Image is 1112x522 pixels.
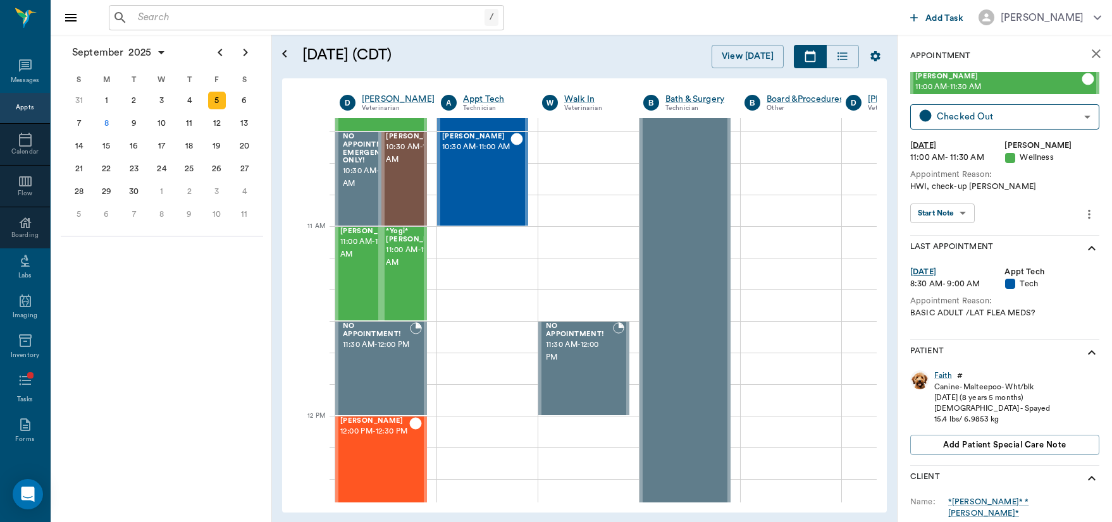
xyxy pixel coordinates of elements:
[70,160,88,178] div: Sunday, September 21, 2025
[13,311,37,320] div: Imaging
[230,70,258,89] div: S
[125,160,143,178] div: Tuesday, September 23, 2025
[13,479,43,509] div: Open Intercom Messenger
[564,93,624,106] div: Walk In
[712,45,784,68] button: View [DATE]
[665,93,726,106] div: Bath & Surgery
[934,414,1050,425] div: 15.4 lbs / 6.9853 kg
[1005,140,1100,152] div: [PERSON_NAME]
[70,44,126,61] span: September
[381,131,428,226] div: CHECKED_OUT, 10:30 AM - 11:00 AM
[915,73,1082,81] span: [PERSON_NAME]
[441,95,457,111] div: A
[1084,41,1109,66] button: close
[538,321,629,416] div: BOOKED, 11:30 AM - 12:00 PM
[58,5,83,30] button: Close drawer
[1084,471,1099,486] svg: show more
[343,133,401,165] span: NO APPOINTMENT! EMERGENCY ONLY!
[362,93,435,106] div: [PERSON_NAME]
[1084,241,1099,256] svg: show more
[868,103,941,114] div: Veterinarian
[934,403,1050,414] div: [DEMOGRAPHIC_DATA] - Spayed
[97,92,115,109] div: Monday, September 1, 2025
[292,410,325,441] div: 12 PM
[910,266,1005,278] div: [DATE]
[340,228,404,236] span: [PERSON_NAME]
[343,322,410,339] span: NO APPOINTMENT!
[153,92,171,109] div: Wednesday, September 3, 2025
[463,103,523,114] div: Technician
[1005,278,1100,290] div: Tech
[340,95,355,111] div: D
[868,93,941,106] a: [PERSON_NAME]
[546,339,613,364] span: 11:30 AM - 12:00 PM
[442,133,510,141] span: [PERSON_NAME]
[918,206,954,221] div: Start Note
[546,322,613,339] span: NO APPOINTMENT!
[910,241,993,256] p: Last Appointment
[381,226,428,321] div: CHECKED_OUT, 11:00 AM - 11:30 AM
[153,137,171,155] div: Wednesday, September 17, 2025
[292,220,325,252] div: 11 AM
[97,160,115,178] div: Monday, September 22, 2025
[362,103,435,114] div: Veterinarian
[910,169,1099,181] div: Appointment Reason:
[340,417,409,425] span: [PERSON_NAME]
[235,183,253,200] div: Saturday, October 4, 2025
[70,183,88,200] div: Sunday, September 28, 2025
[125,137,143,155] div: Tuesday, September 16, 2025
[846,95,862,111] div: D
[442,141,510,154] span: 10:30 AM - 11:00 AM
[343,339,410,351] span: 11:30 AM - 12:00 PM
[1079,203,1099,225] button: more
[915,81,1082,94] span: 11:00 AM - 11:30 AM
[208,137,226,155] div: Friday, September 19, 2025
[153,114,171,132] div: Wednesday, September 10, 2025
[148,70,176,89] div: W
[910,278,1005,290] div: 8:30 AM - 9:00 AM
[343,165,401,190] span: 10:30 AM - 11:00 AM
[1005,152,1100,164] div: Wellness
[66,40,173,65] button: September2025
[910,471,940,486] p: Client
[335,416,427,511] div: CHECKED_OUT, 12:00 PM - 12:30 PM
[910,307,1099,319] div: BASIC ADULT /LAT FLEA MEDS?
[180,92,198,109] div: Thursday, September 4, 2025
[125,183,143,200] div: Tuesday, September 30, 2025
[235,92,253,109] div: Saturday, September 6, 2025
[233,40,258,65] button: Next page
[386,133,450,141] span: [PERSON_NAME]
[235,114,253,132] div: Saturday, September 13, 2025
[910,370,929,389] img: Profile Image
[943,438,1066,452] span: Add patient Special Care Note
[910,295,1099,307] div: Appointment Reason:
[934,382,1050,392] div: Canine - Malteepoo - Wht/blk
[208,92,226,109] div: Friday, September 5, 2025
[957,370,963,381] div: #
[767,103,844,114] div: Other
[70,92,88,109] div: Sunday, August 31, 2025
[11,76,40,85] div: Messages
[437,131,528,226] div: CHECKED_OUT, 10:30 AM - 11:00 AM
[910,435,1099,455] button: Add patient Special Care Note
[235,160,253,178] div: Saturday, September 27, 2025
[133,9,485,27] input: Search
[910,152,1005,164] div: 11:00 AM - 11:30 AM
[97,205,115,223] div: Monday, October 6, 2025
[386,244,450,269] span: 11:00 AM - 11:30 AM
[910,140,1005,152] div: [DATE]
[277,30,292,78] button: Open calendar
[207,40,233,65] button: Previous page
[910,496,948,507] div: Name:
[125,205,143,223] div: Tuesday, October 7, 2025
[153,205,171,223] div: Wednesday, October 8, 2025
[126,44,154,61] span: 2025
[948,496,1099,519] a: *[PERSON_NAME]* *[PERSON_NAME]*
[120,70,148,89] div: T
[463,93,523,106] div: Appt Tech
[340,236,404,261] span: 11:00 AM - 11:30 AM
[485,9,498,26] div: /
[208,183,226,200] div: Friday, October 3, 2025
[235,137,253,155] div: Saturday, September 20, 2025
